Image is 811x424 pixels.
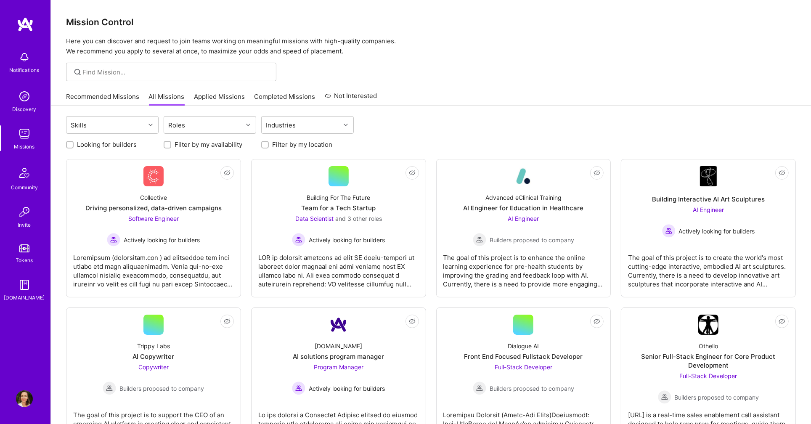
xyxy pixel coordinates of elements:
[16,204,33,220] img: Invite
[14,142,35,151] div: Missions
[16,125,33,142] img: teamwork
[473,233,486,246] img: Builders proposed to company
[128,215,179,222] span: Software Engineer
[13,105,37,114] div: Discovery
[17,17,34,32] img: logo
[258,246,419,289] div: LOR ip dolorsit ametcons ad elit SE doeiu-tempori ut laboreet dolor magnaal eni admi veniamq nost...
[16,390,33,407] img: User Avatar
[103,382,116,395] img: Builders proposed to company
[508,342,539,350] div: Dialogue AI
[779,170,785,176] i: icon EyeClosed
[628,352,789,370] div: Senior Full-Stack Engineer for Core Product Development
[66,36,796,56] p: Here you can discover and request to join teams working on meaningful missions with high-quality ...
[443,166,604,290] a: Company LogoAdvanced eClinical TrainingAI Engineer for Education in HealthcareAI Engineer Builder...
[69,119,89,131] div: Skills
[16,88,33,105] img: discovery
[409,318,416,325] i: icon EyeClosed
[14,163,34,183] img: Community
[508,215,539,222] span: AI Engineer
[675,393,759,402] span: Builders proposed to company
[66,92,139,106] a: Recommended Missions
[344,123,348,127] i: icon Chevron
[148,123,153,127] i: icon Chevron
[85,204,222,212] div: Driving personalized, data-driven campaigns
[149,92,185,106] a: All Missions
[463,204,583,212] div: AI Engineer for Education in Healthcare
[73,67,82,77] i: icon SearchGrey
[779,318,785,325] i: icon EyeClosed
[77,140,137,149] label: Looking for builders
[307,193,370,202] div: Building For The Future
[73,246,234,289] div: Loremipsum (dolorsitam.con ) ad elitseddoe tem inci utlabo etd magn aliquaenimadm. Venia qui-no-e...
[258,166,419,290] a: Building For The FutureTeam for a Tech StartupData Scientist and 3 other rolesActively looking fo...
[699,342,718,350] div: Othello
[490,236,574,244] span: Builders proposed to company
[495,363,552,371] span: Full-Stack Developer
[680,372,737,379] span: Full-Stack Developer
[293,352,384,361] div: AI solutions program manager
[594,318,600,325] i: icon EyeClosed
[490,384,574,393] span: Builders proposed to company
[246,123,250,127] i: icon Chevron
[698,315,718,335] img: Company Logo
[83,68,270,77] input: Find Mission...
[628,246,789,289] div: The goal of this project is to create the world's most cutting-edge interactive, embodied AI art ...
[16,49,33,66] img: bell
[473,382,486,395] img: Builders proposed to company
[138,363,169,371] span: Copywriter
[315,342,362,350] div: [DOMAIN_NAME]
[143,166,164,186] img: Company Logo
[679,227,755,236] span: Actively looking for builders
[485,193,562,202] div: Advanced eClinical Training
[10,66,40,74] div: Notifications
[18,220,31,229] div: Invite
[107,233,120,246] img: Actively looking for builders
[264,119,298,131] div: Industries
[254,92,315,106] a: Completed Missions
[443,246,604,289] div: The goal of this project is to enhance the online learning experience for pre-health students by ...
[628,166,789,290] a: Company LogoBuilding Interactive AI Art SculpturesAI Engineer Actively looking for buildersActive...
[662,224,676,238] img: Actively looking for builders
[335,215,382,222] span: and 3 other roles
[513,166,533,186] img: Company Logo
[309,384,385,393] span: Actively looking for builders
[464,352,583,361] div: Front End Focused Fullstack Developer
[409,170,416,176] i: icon EyeClosed
[224,170,231,176] i: icon EyeClosed
[329,315,349,335] img: Company Logo
[301,204,376,212] div: Team for a Tech Startup
[224,318,231,325] i: icon EyeClosed
[314,363,363,371] span: Program Manager
[133,352,174,361] div: AI Copywriter
[295,215,334,222] span: Data Scientist
[14,390,35,407] a: User Avatar
[119,384,204,393] span: Builders proposed to company
[16,276,33,293] img: guide book
[292,382,305,395] img: Actively looking for builders
[66,17,796,27] h3: Mission Control
[292,233,305,246] img: Actively looking for builders
[325,91,377,106] a: Not Interested
[693,206,724,213] span: AI Engineer
[594,170,600,176] i: icon EyeClosed
[11,183,38,192] div: Community
[140,193,167,202] div: Collective
[272,140,332,149] label: Filter by my location
[124,236,200,244] span: Actively looking for builders
[4,293,45,302] div: [DOMAIN_NAME]
[652,195,765,204] div: Building Interactive AI Art Sculptures
[16,256,33,265] div: Tokens
[175,140,242,149] label: Filter by my availability
[194,92,245,106] a: Applied Missions
[137,342,170,350] div: Trippy Labs
[73,166,234,290] a: Company LogoCollectiveDriving personalized, data-driven campaignsSoftware Engineer Actively looki...
[19,244,29,252] img: tokens
[167,119,188,131] div: Roles
[658,390,671,404] img: Builders proposed to company
[309,236,385,244] span: Actively looking for builders
[700,166,717,186] img: Company Logo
